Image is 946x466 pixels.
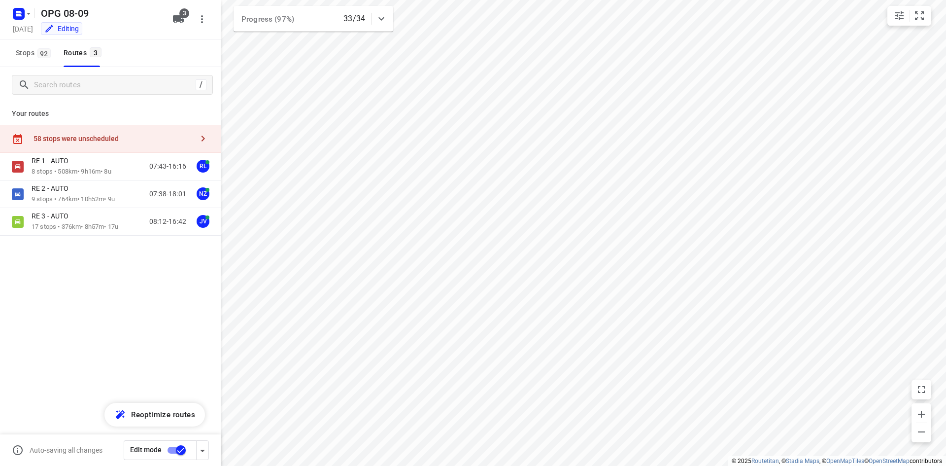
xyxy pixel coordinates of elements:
span: Stops [16,47,54,59]
h5: Project date [9,23,37,35]
button: RL [193,156,213,176]
span: 3 [90,47,101,57]
button: More [192,9,212,29]
button: NZ [193,184,213,204]
span: Progress (97%) [241,15,294,24]
a: Routetitan [751,458,779,465]
span: 92 [37,48,51,58]
button: Reoptimize routes [104,403,205,427]
p: Auto-saving all changes [30,446,102,454]
li: © 2025 , © , © © contributors [732,458,942,465]
p: RE 2 - AUTO [32,184,74,193]
a: Stadia Maps [786,458,819,465]
p: 08:12-16:42 [149,216,186,227]
span: Edit mode [130,446,162,454]
div: / [196,79,206,90]
p: RE 1 - AUTO [32,156,74,165]
p: 07:38-18:01 [149,189,186,199]
span: Reoptimize routes [131,408,195,421]
input: Search routes [34,77,196,93]
div: Driver app settings [197,444,208,456]
div: 58 stops were unscheduled [34,135,193,143]
a: OpenMapTiles [826,458,864,465]
div: JV [197,215,209,228]
button: 3 [169,9,188,29]
p: 9 stops • 764km • 10h52m • 9u [32,195,115,204]
p: Your routes [12,108,209,119]
span: 3 [179,8,189,18]
p: RE 3 - AUTO [32,212,74,220]
p: 33/34 [343,13,365,25]
button: Fit zoom [910,6,929,26]
p: 17 stops • 376km • 8h57m • 17u [32,222,118,232]
button: JV [193,212,213,231]
div: small contained button group [887,6,931,26]
div: Progress (97%)33/34 [234,6,393,32]
div: You are currently in edit mode. [44,24,79,34]
p: 8 stops • 508km • 9h16m • 8u [32,167,111,177]
div: RL [197,160,209,173]
div: Routes [64,47,104,59]
div: NZ [197,187,209,200]
button: Map settings [889,6,909,26]
a: OpenStreetMap [869,458,910,465]
p: 07:43-16:16 [149,161,186,172]
h5: OPG 08-09 [37,5,165,21]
